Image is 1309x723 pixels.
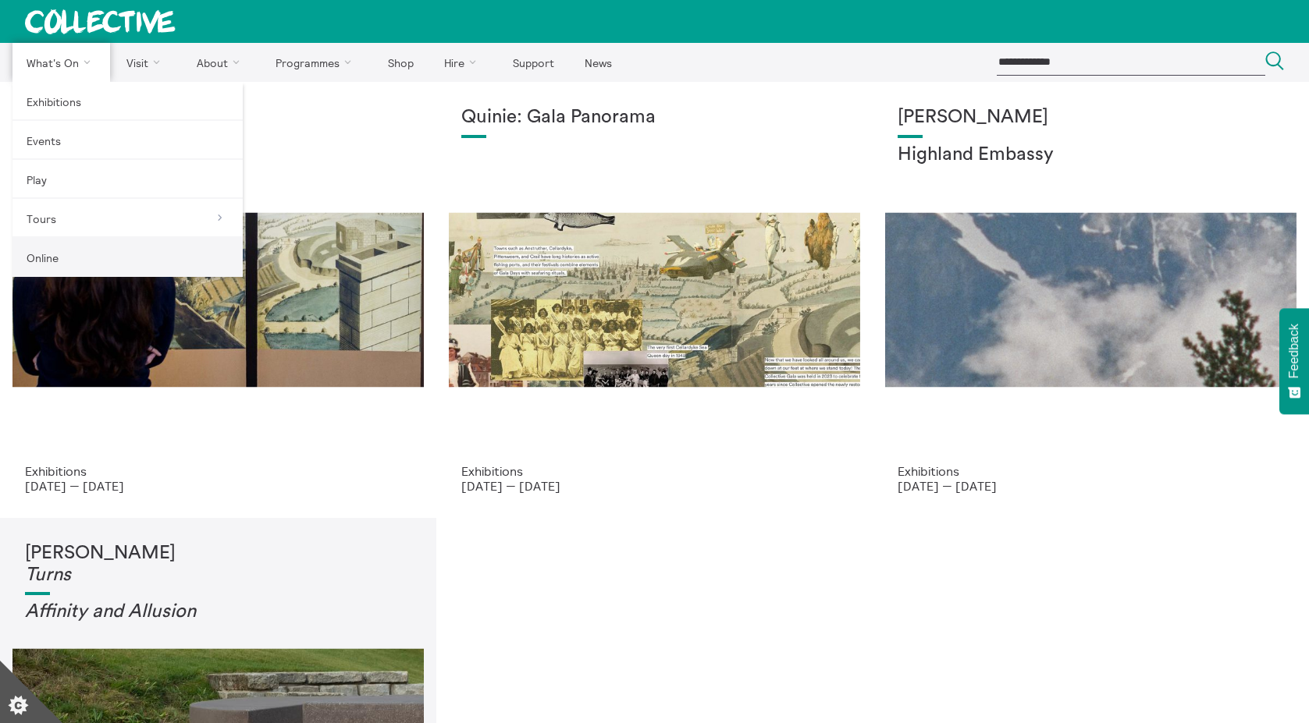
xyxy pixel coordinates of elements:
a: Visit [113,43,180,82]
h1: Quinie: Gala Panorama [461,107,848,129]
span: Feedback [1287,324,1301,378]
h2: Highland Embassy [898,144,1284,166]
em: on [175,602,196,621]
h1: [PERSON_NAME] [25,543,411,586]
a: Online [12,238,243,277]
p: [DATE] — [DATE] [461,479,848,493]
p: [DATE] — [DATE] [25,479,411,493]
a: Solar wheels 17 [PERSON_NAME] Highland Embassy Exhibitions [DATE] — [DATE] [873,82,1309,518]
a: Programmes [262,43,372,82]
p: Exhibitions [898,464,1284,478]
a: Tours [12,199,243,238]
a: Exhibitions [12,82,243,121]
em: Affinity and Allusi [25,602,175,621]
p: [DATE] — [DATE] [898,479,1284,493]
a: Hire [431,43,496,82]
a: About [183,43,259,82]
em: Turns [25,565,71,584]
p: Exhibitions [461,464,848,478]
a: Play [12,160,243,199]
a: What's On [12,43,110,82]
button: Feedback - Show survey [1279,308,1309,414]
a: News [571,43,625,82]
a: Events [12,121,243,160]
a: Josie Vallely Quinie: Gala Panorama Exhibitions [DATE] — [DATE] [436,82,873,518]
p: Exhibitions [25,464,411,478]
a: Shop [374,43,427,82]
h1: [PERSON_NAME] [898,107,1284,129]
a: Support [499,43,567,82]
